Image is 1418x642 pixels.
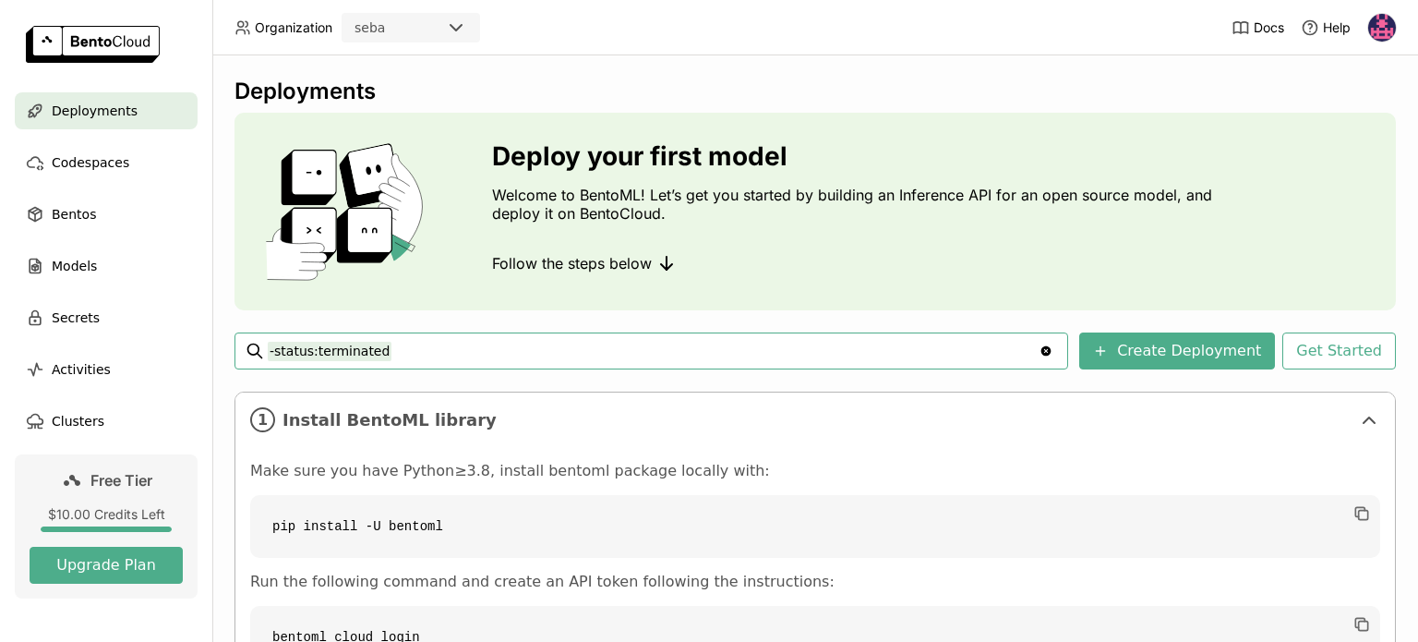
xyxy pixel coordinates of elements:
[1039,344,1053,358] svg: Clear value
[52,151,129,174] span: Codespaces
[492,254,652,273] span: Follow the steps below
[235,393,1395,447] div: 1Install BentoML library
[15,299,198,336] a: Secrets
[52,255,97,277] span: Models
[15,454,198,599] a: Free Tier$10.00 Credits LeftUpgrade Plan
[52,100,138,122] span: Deployments
[52,358,111,381] span: Activities
[387,19,389,38] input: Selected seba.
[249,142,448,281] img: cover onboarding
[250,462,1380,480] p: Make sure you have Python≥3.8, install bentoml package locally with:
[250,407,275,432] i: 1
[268,336,1039,366] input: Search
[15,248,198,285] a: Models
[15,92,198,129] a: Deployments
[52,410,104,432] span: Clusters
[234,78,1396,105] div: Deployments
[1323,19,1351,36] span: Help
[492,141,1221,171] h3: Deploy your first model
[15,144,198,181] a: Codespaces
[15,403,198,440] a: Clusters
[90,471,152,490] span: Free Tier
[1368,14,1396,42] img: Sebastjan Cigoj
[492,186,1221,223] p: Welcome to BentoML! Let’s get you started by building an Inference API for an open source model, ...
[250,495,1380,558] code: pip install -U bentoml
[250,573,1380,591] p: Run the following command and create an API token following the instructions:
[282,410,1351,430] span: Install BentoML library
[15,196,198,233] a: Bentos
[1232,18,1284,37] a: Docs
[354,18,385,37] div: seba
[255,19,332,36] span: Organization
[26,26,160,63] img: logo
[1254,19,1284,36] span: Docs
[52,307,100,329] span: Secrets
[1301,18,1351,37] div: Help
[30,506,183,523] div: $10.00 Credits Left
[1282,333,1396,369] button: Get Started
[52,203,96,225] span: Bentos
[30,547,183,584] button: Upgrade Plan
[1079,333,1275,369] button: Create Deployment
[15,351,198,388] a: Activities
